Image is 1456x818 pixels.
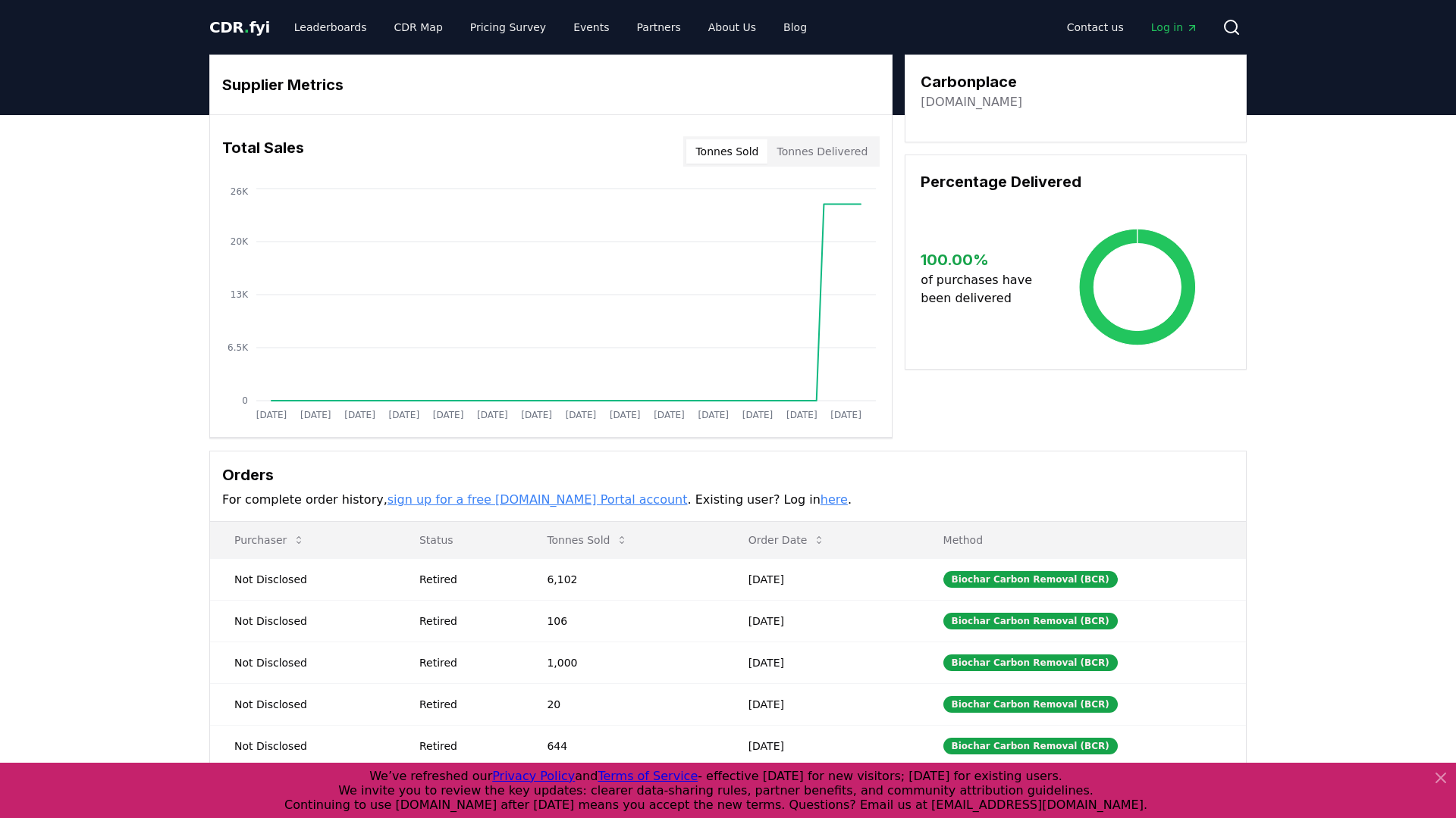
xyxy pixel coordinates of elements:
button: Order Date [736,525,838,555]
div: Retired [419,738,510,754]
tspan: [DATE] [566,410,597,420]
td: Not Disclosed [210,642,395,683]
button: Purchaser [222,525,317,555]
td: 20 [522,683,723,725]
td: Not Disclosed [210,725,395,766]
tspan: [DATE] [433,410,464,420]
a: [DOMAIN_NAME] [921,93,1022,111]
tspan: [DATE] [830,410,861,420]
a: About Us [696,14,768,41]
div: Retired [419,613,510,629]
p: Status [407,532,510,548]
nav: Main [1055,14,1210,41]
nav: Main [282,14,819,41]
tspan: [DATE] [344,410,375,420]
div: Retired [419,655,510,670]
a: CDR.fyi [209,17,270,38]
tspan: 26K [231,186,249,197]
a: Blog [771,14,819,41]
h3: Orders [222,464,1234,486]
a: sign up for a free [DOMAIN_NAME] Portal account [388,492,688,507]
h3: Total Sales [222,136,304,167]
div: Biochar Carbon Removal (BCR) [943,571,1118,588]
td: [DATE] [724,683,919,725]
button: Tonnes Delivered [767,139,877,164]
div: Biochar Carbon Removal (BCR) [943,654,1118,671]
a: Leaderboards [282,14,379,41]
div: Biochar Carbon Removal (BCR) [943,738,1118,754]
div: Retired [419,697,510,712]
span: . [244,18,249,36]
h3: 100.00 % [921,248,1044,271]
td: [DATE] [724,642,919,683]
a: Events [561,14,621,41]
tspan: [DATE] [389,410,420,420]
h3: Carbonplace [921,70,1022,93]
tspan: 6.5K [227,342,249,353]
p: Method [931,532,1234,548]
tspan: 13K [231,289,249,300]
p: of purchases have been delivered [921,271,1044,308]
tspan: [DATE] [300,410,331,420]
td: [DATE] [724,558,919,600]
span: Log in [1151,20,1198,35]
div: Biochar Carbon Removal (BCR) [943,613,1118,629]
tspan: [DATE] [610,410,641,420]
tspan: [DATE] [477,410,508,420]
h3: Supplier Metrics [222,73,880,96]
td: Not Disclosed [210,683,395,725]
tspan: [DATE] [521,410,552,420]
a: here [821,492,848,507]
button: Tonnes Sold [535,525,640,555]
tspan: [DATE] [786,410,817,420]
a: Pricing Survey [458,14,558,41]
tspan: 0 [242,395,248,406]
tspan: [DATE] [256,410,287,420]
button: Tonnes Sold [686,139,767,164]
tspan: [DATE] [742,410,773,420]
tspan: 20K [231,236,249,247]
p: For complete order history, . Existing user? Log in . [222,491,1234,509]
tspan: [DATE] [698,410,729,420]
td: 644 [522,725,723,766]
div: Biochar Carbon Removal (BCR) [943,696,1118,713]
a: CDR Map [382,14,455,41]
td: [DATE] [724,725,919,766]
td: 106 [522,600,723,642]
div: Retired [419,572,510,587]
td: 6,102 [522,558,723,600]
td: [DATE] [724,600,919,642]
a: Contact us [1055,14,1136,41]
td: Not Disclosed [210,600,395,642]
h3: Percentage Delivered [921,170,1231,193]
a: Partners [625,14,693,41]
td: 1,000 [522,642,723,683]
a: Log in [1139,14,1210,41]
span: CDR fyi [209,18,270,36]
td: Not Disclosed [210,558,395,600]
tspan: [DATE] [654,410,685,420]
